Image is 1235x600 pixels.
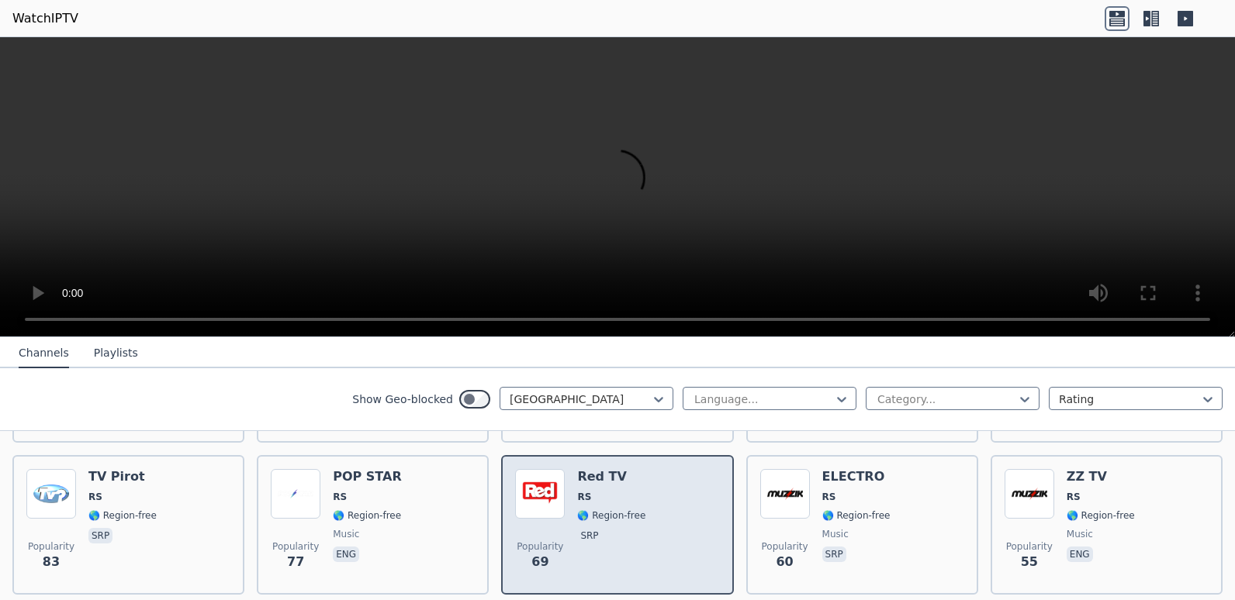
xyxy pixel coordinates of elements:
[776,553,793,571] span: 60
[1067,491,1081,503] span: RS
[333,469,402,484] h6: POP STAR
[515,469,565,519] img: Red TV
[43,553,60,571] span: 83
[12,9,78,28] a: WatchIPTV
[577,528,601,543] p: srp
[1067,547,1093,562] p: eng
[333,547,359,562] p: eng
[822,509,891,522] span: 🌎 Region-free
[333,528,359,540] span: music
[1067,509,1135,522] span: 🌎 Region-free
[333,509,401,522] span: 🌎 Region-free
[577,491,591,503] span: RS
[822,528,849,540] span: music
[1005,469,1054,519] img: ZZ TV
[271,469,320,519] img: POP STAR
[1067,528,1093,540] span: music
[88,509,157,522] span: 🌎 Region-free
[19,339,69,368] button: Channels
[1067,469,1135,484] h6: ZZ TV
[352,391,453,407] label: Show Geo-blocked
[333,491,347,503] span: RS
[577,509,645,522] span: 🌎 Region-free
[517,540,563,553] span: Popularity
[822,491,836,503] span: RS
[762,540,808,553] span: Popularity
[760,469,810,519] img: ELECTRO
[26,469,76,519] img: TV Pirot
[1006,540,1053,553] span: Popularity
[822,547,846,562] p: srp
[272,540,319,553] span: Popularity
[28,540,74,553] span: Popularity
[88,528,112,543] p: srp
[287,553,304,571] span: 77
[94,339,138,368] button: Playlists
[531,553,548,571] span: 69
[577,469,645,484] h6: Red TV
[822,469,891,484] h6: ELECTRO
[88,491,102,503] span: RS
[1021,553,1038,571] span: 55
[88,469,157,484] h6: TV Pirot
